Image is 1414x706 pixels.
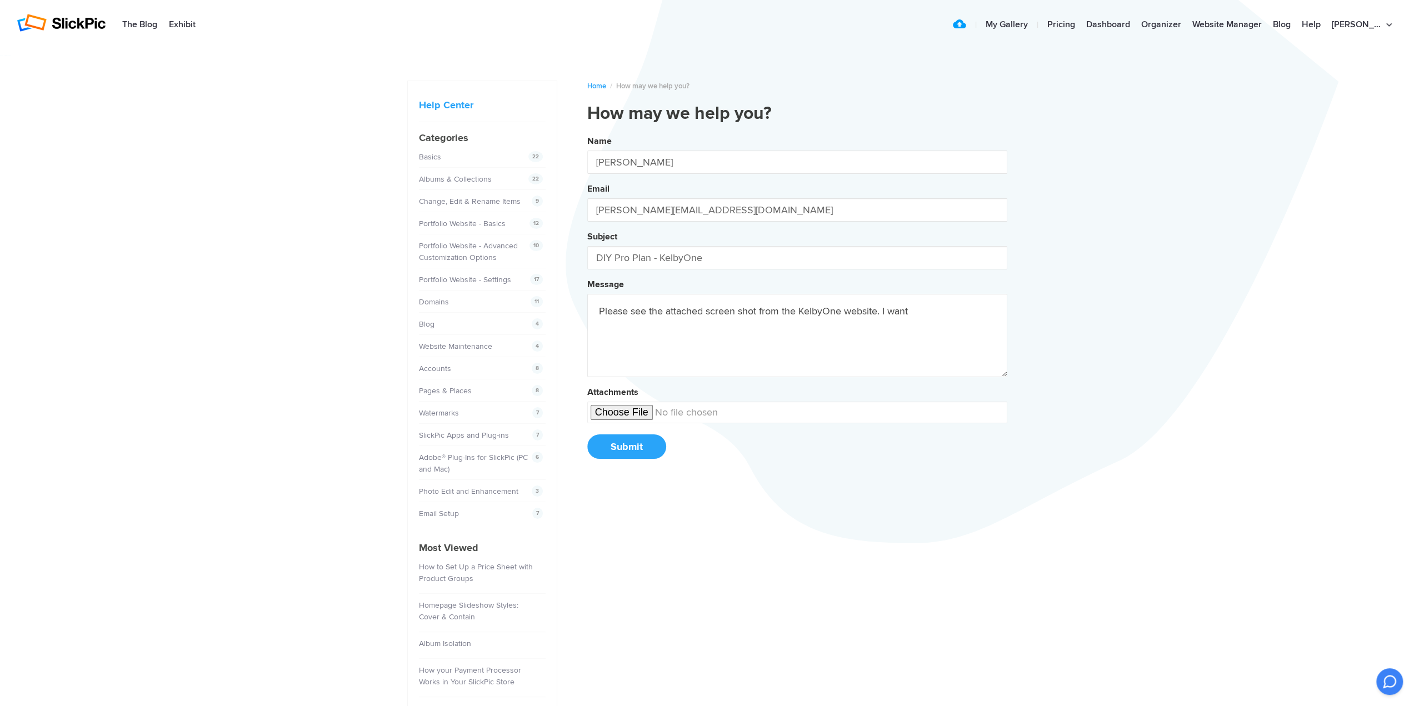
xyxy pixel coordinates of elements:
label: Message [587,279,624,290]
a: Domains [419,297,449,307]
span: 22 [528,173,543,184]
span: 17 [530,274,543,285]
span: How may we help you? [616,82,689,91]
a: How your Payment Processor Works in Your SlickPic Store [419,665,521,687]
span: 7 [532,407,543,418]
a: Basics [419,152,441,162]
a: Portfolio Website - Settings [419,275,511,284]
span: 9 [532,196,543,207]
span: 12 [529,218,543,229]
label: Attachments [587,387,638,398]
a: Website Maintenance [419,342,492,351]
span: 6 [532,452,543,463]
label: Subject [587,231,617,242]
a: Portfolio Website - Basics [419,219,506,228]
a: Change, Edit & Rename Items [419,197,521,206]
span: / [610,82,612,91]
a: Accounts [419,364,451,373]
button: Submit [587,434,666,459]
label: Name [587,136,612,147]
span: 8 [532,363,543,374]
a: SlickPic Apps and Plug-ins [419,430,509,440]
button: NameEmailSubjectMessageAttachmentsSubmit [587,132,1007,470]
h1: How may we help you? [587,103,1007,125]
a: Email Setup [419,509,459,518]
a: Adobe® Plug-Ins for SlickPic (PC and Mac) [419,453,528,474]
h4: Most Viewed [419,540,546,555]
span: 11 [531,296,543,307]
input: Your Subject [587,246,1007,269]
a: Albums & Collections [419,174,492,184]
a: Blog [419,319,434,329]
a: Home [587,82,606,91]
span: 8 [532,385,543,396]
span: 7 [532,508,543,519]
a: Album Isolation [419,639,471,648]
a: Photo Edit and Enhancement [419,487,518,496]
a: Help Center [419,99,473,111]
a: Portfolio Website - Advanced Customization Options [419,241,518,262]
h4: Categories [419,131,546,146]
span: 3 [532,485,543,497]
a: Homepage Slideshow Styles: Cover & Contain [419,600,518,622]
span: 4 [532,341,543,352]
span: 4 [532,318,543,329]
a: How to Set Up a Price Sheet with Product Groups [419,562,533,583]
span: 7 [532,429,543,440]
span: 22 [528,151,543,162]
input: Your Email [587,198,1007,222]
label: Email [587,183,609,194]
input: undefined [587,402,1007,423]
span: 10 [529,240,543,251]
input: Your Name [587,151,1007,174]
a: Pages & Places [419,386,472,395]
a: Watermarks [419,408,459,418]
